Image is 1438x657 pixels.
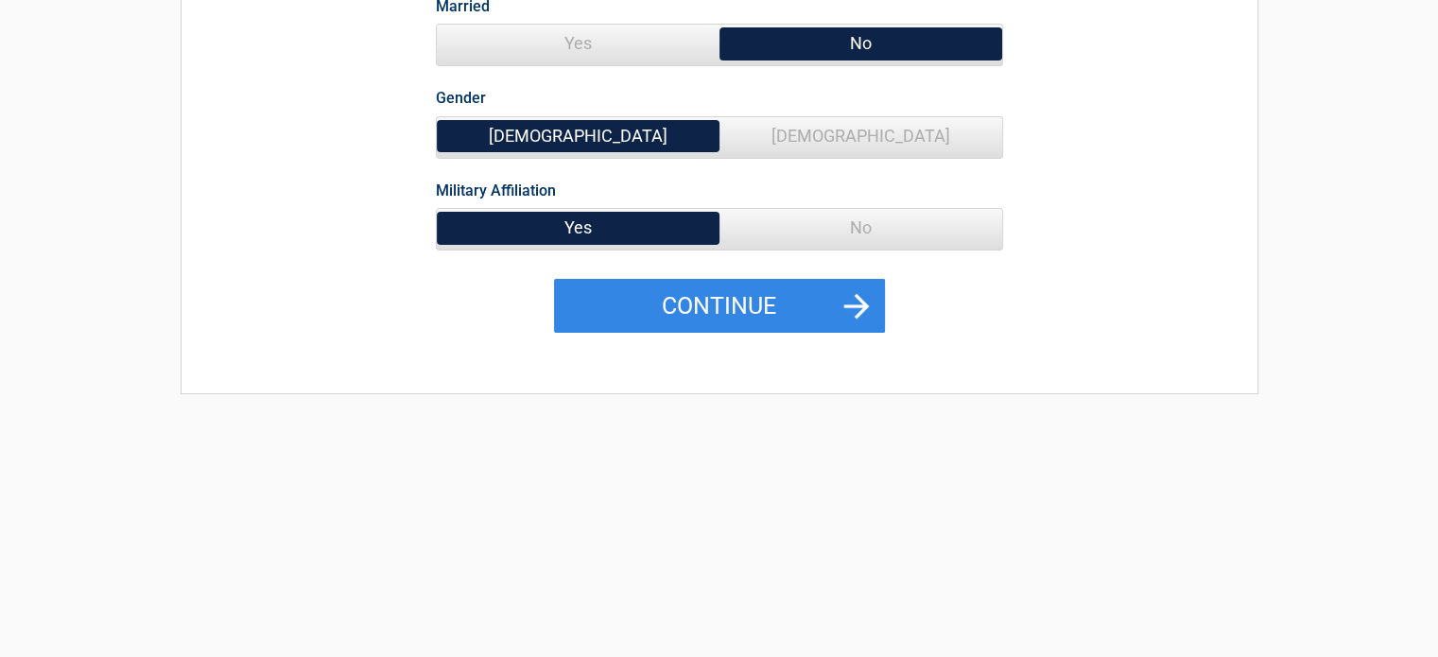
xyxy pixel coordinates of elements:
[719,117,1002,155] span: [DEMOGRAPHIC_DATA]
[554,279,885,334] button: Continue
[437,117,719,155] span: [DEMOGRAPHIC_DATA]
[719,25,1002,62] span: No
[436,178,556,203] label: Military Affiliation
[436,85,486,111] label: Gender
[437,209,719,247] span: Yes
[437,25,719,62] span: Yes
[719,209,1002,247] span: No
